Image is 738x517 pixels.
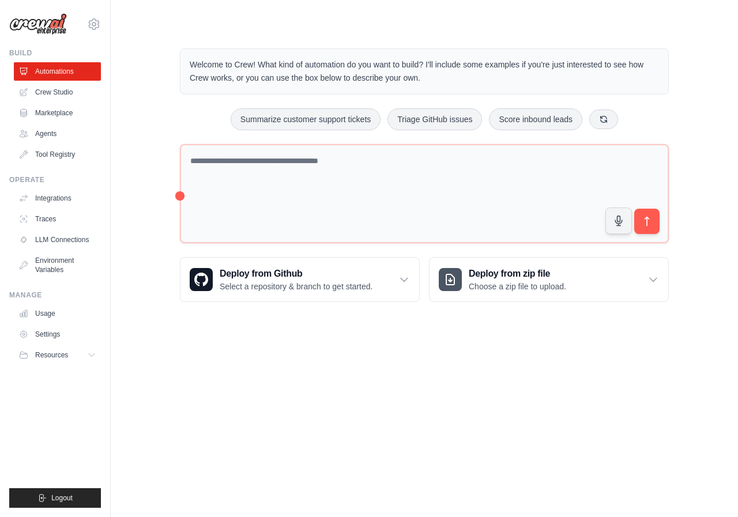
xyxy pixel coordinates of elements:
a: LLM Connections [14,231,101,249]
a: Agents [14,124,101,143]
button: Summarize customer support tickets [231,108,381,130]
div: Manage [9,290,101,300]
a: Environment Variables [14,251,101,279]
img: Logo [9,13,67,35]
iframe: Chat Widget [680,462,738,517]
a: Automations [14,62,101,81]
p: Select a repository & branch to get started. [220,281,372,292]
span: Resources [35,350,68,360]
div: Operate [9,175,101,184]
h3: Deploy from Github [220,267,372,281]
button: Triage GitHub issues [387,108,482,130]
button: Score inbound leads [489,108,582,130]
p: Choose a zip file to upload. [469,281,566,292]
a: Marketplace [14,104,101,122]
a: Traces [14,210,101,228]
a: Tool Registry [14,145,101,164]
a: Usage [14,304,101,323]
button: Logout [9,488,101,508]
a: Settings [14,325,101,344]
div: Build [9,48,101,58]
a: Integrations [14,189,101,207]
button: Resources [14,346,101,364]
h3: Deploy from zip file [469,267,566,281]
a: Crew Studio [14,83,101,101]
p: Welcome to Crew! What kind of automation do you want to build? I'll include some examples if you'... [190,58,659,85]
span: Logout [51,493,73,503]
